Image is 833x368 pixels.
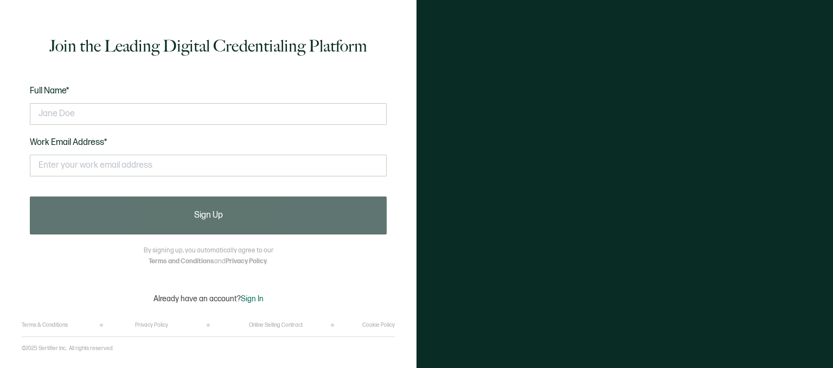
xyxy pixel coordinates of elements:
[362,322,395,328] a: Cookie Policy
[30,103,387,125] input: Jane Doe
[153,294,264,303] p: Already have an account?
[144,245,273,267] p: By signing up, you automatically agree to our and .
[22,322,68,328] a: Terms & Conditions
[249,322,303,328] a: Online Selling Contract
[30,137,107,148] span: Work Email Address*
[241,294,264,303] span: Sign In
[30,86,69,96] span: Full Name*
[30,155,387,176] input: Enter your work email address
[149,257,214,265] a: Terms and Conditions
[194,211,223,220] span: Sign Up
[135,322,168,328] a: Privacy Policy
[30,196,387,234] button: Sign Up
[22,345,114,352] p: ©2025 Sertifier Inc.. All rights reserved.
[226,257,267,265] a: Privacy Policy
[49,35,367,57] h1: Join the Leading Digital Credentialing Platform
